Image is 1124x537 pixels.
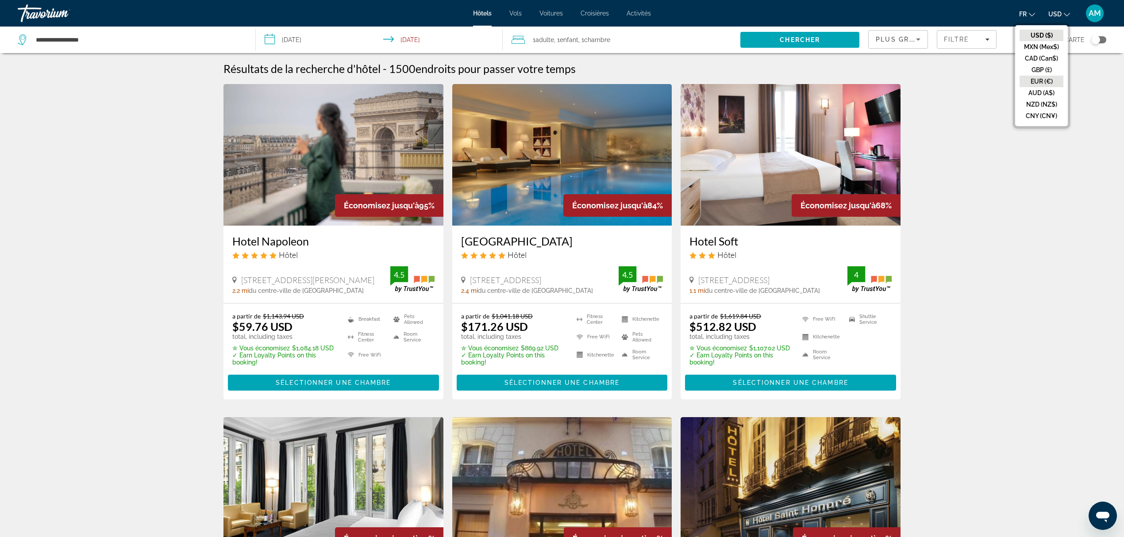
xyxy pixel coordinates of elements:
[232,333,337,340] p: total, including taxes
[232,352,337,366] p: ✓ Earn Loyalty Points on this booking!
[584,36,610,43] span: Chambre
[560,36,578,43] span: Enfant
[276,379,391,386] span: Sélectionner une chambre
[509,10,522,17] a: Vols
[1020,53,1063,64] button: CAD (Can$)
[937,30,997,49] button: Filters
[578,34,610,46] span: , 1
[801,201,876,210] span: Économisez jusqu'à
[223,84,443,226] img: Hotel Napoleon
[689,352,791,366] p: ✓ Earn Loyalty Points on this booking!
[478,287,593,294] span: du centre-ville de [GEOGRAPHIC_DATA]
[1089,9,1101,18] span: AM
[798,348,845,361] li: Room Service
[563,194,672,217] div: 84%
[1089,502,1117,530] iframe: Bouton de lancement de la fenêtre de messagerie
[685,375,896,391] button: Sélectionner une chambre
[847,269,865,280] div: 4
[249,287,364,294] span: du centre-ville de [GEOGRAPHIC_DATA]
[232,250,435,260] div: 5 star Hotel
[232,345,337,352] p: $1,084.18 USD
[279,250,298,260] span: Hôtel
[241,275,374,285] span: [STREET_ADDRESS][PERSON_NAME]
[876,34,920,45] mat-select: Sort by
[503,27,741,53] button: Travelers: 1 adult, 1 child
[876,36,982,43] span: Plus grandes économies
[845,312,892,326] li: Shuttle Service
[461,345,519,352] span: ✮ Vous économisez
[389,312,435,326] li: Pets Allowed
[232,320,293,333] ins: $59.76 USD
[705,287,820,294] span: du centre-ville de [GEOGRAPHIC_DATA]
[717,250,736,260] span: Hôtel
[720,312,761,320] del: $1,619.84 USD
[263,312,304,320] del: $1,143.94 USD
[232,345,290,352] span: ✮ Vous économisez
[343,312,389,326] li: Breakfast
[689,333,791,340] p: total, including taxes
[572,330,618,344] li: Free WiFi
[1019,11,1027,18] span: fr
[461,333,566,340] p: total, including taxes
[780,36,820,43] span: Chercher
[1020,99,1063,110] button: NZD (NZ$)
[473,10,492,17] a: Hôtels
[508,250,527,260] span: Hôtel
[1020,30,1063,41] button: USD ($)
[504,379,620,386] span: Sélectionner une chambre
[223,62,381,75] h1: Résultats de la recherche d'hôtel
[461,345,566,352] p: $869.92 USD
[461,287,478,294] span: 2.4 mi
[1020,110,1063,122] button: CNY (CN¥)
[1048,8,1070,20] button: Change currency
[1020,64,1063,76] button: GBP (£)
[572,312,618,326] li: Fitness Center
[390,269,408,280] div: 4.5
[416,62,576,75] span: endroits pour passer votre temps
[740,32,859,48] button: Search
[335,194,443,217] div: 95%
[461,250,663,260] div: 5 star Hotel
[539,10,563,17] a: Voitures
[1064,34,1085,46] span: Carte
[681,84,901,226] img: Hotel Soft
[1048,11,1062,18] span: USD
[572,201,647,210] span: Économisez jusqu'à
[383,62,387,75] span: -
[685,377,896,387] a: Sélectionner une chambre
[689,345,747,352] span: ✮ Vous économisez
[452,84,672,226] img: Majestic Hotel SPA Champs Elysées
[461,312,489,320] span: a partir de
[461,234,663,248] h3: [GEOGRAPHIC_DATA]
[344,201,419,210] span: Économisez jusqu'à
[1085,36,1106,44] button: Toggle map
[689,250,892,260] div: 3 star Hotel
[689,312,718,320] span: a partir de
[18,2,106,25] a: Travorium
[689,320,756,333] ins: $512.82 USD
[689,234,892,248] a: Hotel Soft
[698,275,770,285] span: [STREET_ADDRESS]
[232,234,435,248] a: Hotel Napoleon
[232,287,249,294] span: 2.2 mi
[389,330,435,344] li: Room Service
[535,36,554,43] span: Adulte
[617,348,663,361] li: Room Service
[689,287,705,294] span: 1.1 mi
[492,312,533,320] del: $1,041.18 USD
[798,312,845,326] li: Free WiFi
[256,27,503,53] button: Select check in and out date
[619,269,636,280] div: 4.5
[35,33,242,46] input: Search hotel destination
[1083,4,1106,23] button: User Menu
[1019,8,1035,20] button: Change language
[627,10,651,17] a: Activités
[792,194,901,217] div: 68%
[619,266,663,292] img: TrustYou guest rating badge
